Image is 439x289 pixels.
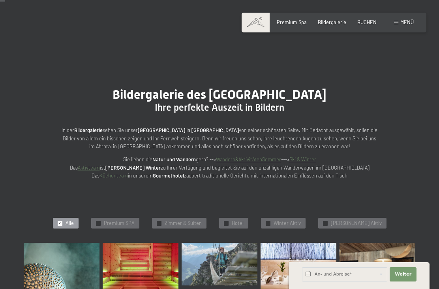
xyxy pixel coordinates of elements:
[225,221,227,225] span: ✓
[97,221,99,225] span: ✓
[266,221,269,225] span: ✓
[277,19,307,25] a: Premium Spa
[105,164,161,171] strong: [PERSON_NAME] Winter
[357,19,377,25] a: BUCHEN
[78,164,100,171] a: Aktivteam
[331,220,382,227] span: [PERSON_NAME] Aktiv
[182,243,257,285] img: Bildergalerie
[400,19,414,25] span: Menü
[74,127,103,133] strong: Bildergalerie
[232,220,244,227] span: Hotel
[99,172,128,179] a: Küchenteam
[318,19,346,25] a: Bildergalerie
[113,87,326,102] span: Bildergalerie des [GEOGRAPHIC_DATA]
[274,220,301,227] span: Winter Aktiv
[58,221,61,225] span: ✓
[153,172,184,179] strong: Gourmethotel
[62,155,377,179] p: Sie lieben die gern? --> ---> Das ist zu Ihrer Verfügung und begleitet Sie auf den unzähligen Wan...
[152,156,196,162] strong: Natur und Wandern
[289,156,316,162] a: Ski & Winter
[395,271,411,278] span: Weiter
[62,126,377,150] p: In der sehen Sie unser von seiner schönsten Seite. Mit Bedacht ausgewählt, sollen die Bilder von ...
[158,221,160,225] span: ✓
[216,156,281,162] a: Wandern&AktivitätenSommer
[289,257,316,262] span: Schnellanfrage
[66,220,74,227] span: Alle
[104,220,135,227] span: Premium SPA
[138,127,239,133] strong: [GEOGRAPHIC_DATA] in [GEOGRAPHIC_DATA]
[324,221,326,225] span: ✓
[390,267,416,281] button: Weiter
[155,102,284,113] span: Ihre perfekte Auszeit in Bildern
[165,220,202,227] span: Zimmer & Suiten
